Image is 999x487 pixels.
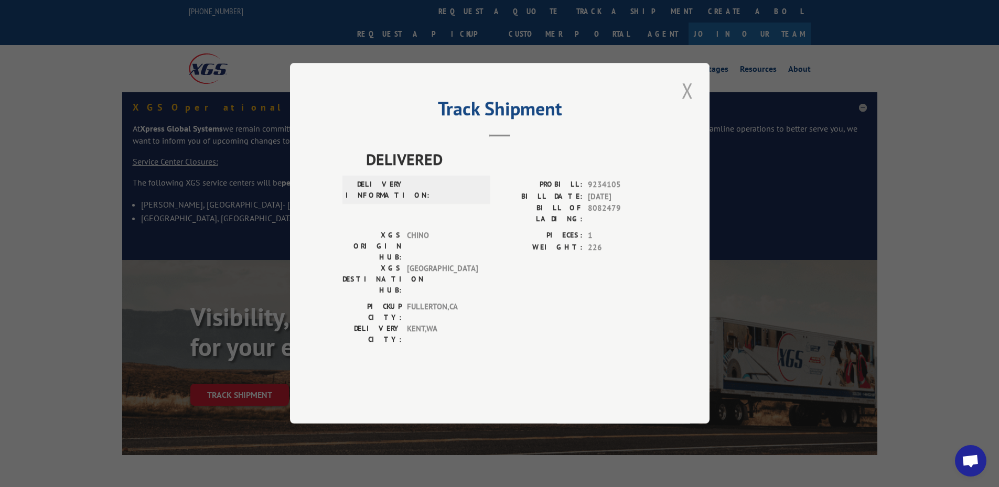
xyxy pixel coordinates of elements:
span: KENT , WA [407,323,478,345]
span: [DATE] [588,191,657,203]
label: PIECES: [500,230,583,242]
span: DELIVERED [366,148,657,171]
label: WEIGHT: [500,242,583,254]
label: PROBILL: [500,179,583,191]
span: [GEOGRAPHIC_DATA] [407,263,478,296]
span: FULLERTON , CA [407,301,478,323]
label: XGS DESTINATION HUB: [342,263,402,296]
button: Close modal [679,76,696,105]
label: DELIVERY INFORMATION: [346,179,405,201]
span: CHINO [407,230,478,263]
label: BILL DATE: [500,191,583,203]
span: 9234105 [588,179,657,191]
span: 8082479 [588,203,657,225]
label: BILL OF LADING: [500,203,583,225]
h2: Track Shipment [342,101,657,121]
label: PICKUP CITY: [342,301,402,323]
label: DELIVERY CITY: [342,323,402,345]
span: 226 [588,242,657,254]
a: Open chat [955,445,986,477]
span: 1 [588,230,657,242]
label: XGS ORIGIN HUB: [342,230,402,263]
